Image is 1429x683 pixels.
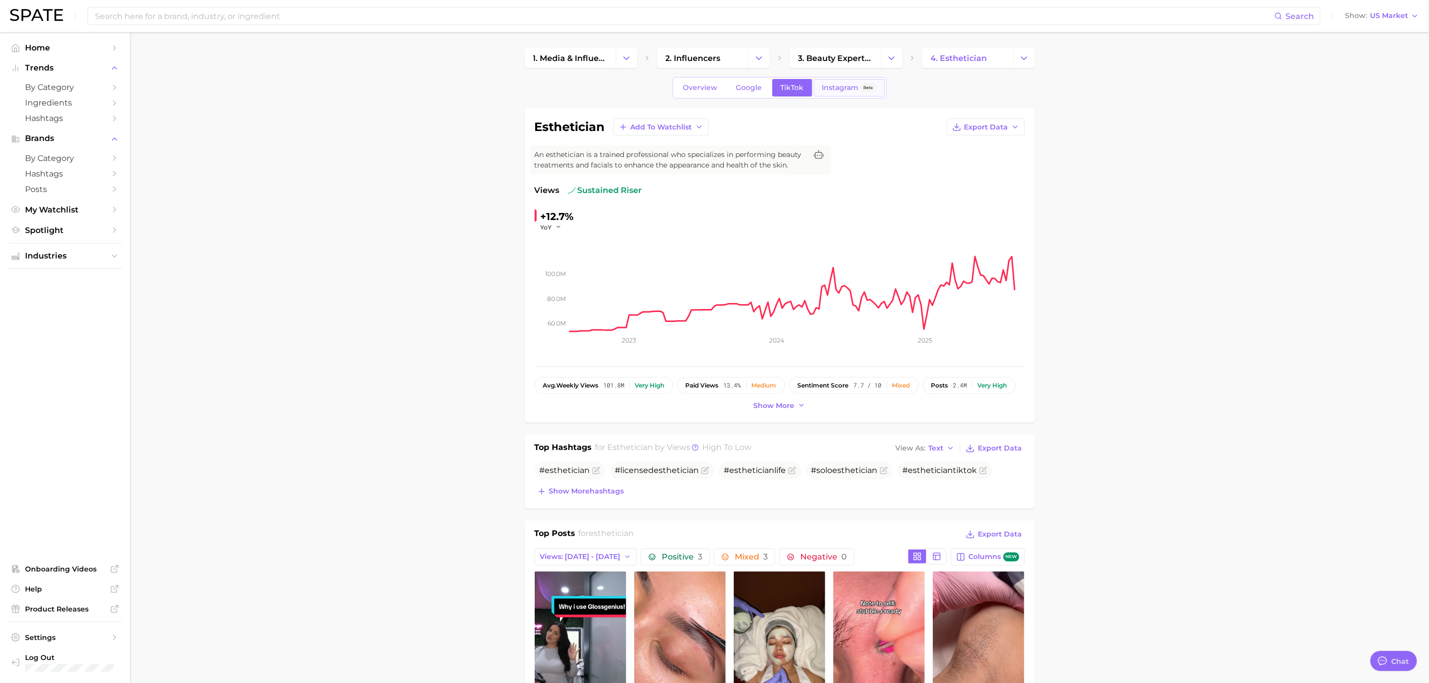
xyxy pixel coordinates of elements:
[25,184,105,194] span: Posts
[724,465,786,475] span: # life
[541,223,552,231] span: YoY
[654,465,699,475] span: esthetician
[8,40,122,55] a: Home
[25,169,105,178] span: Hashtags
[675,79,726,96] a: Overview
[25,43,105,52] span: Home
[1285,11,1314,21] span: Search
[8,581,122,596] a: Help
[25,633,105,642] span: Settings
[735,553,768,561] span: Mixed
[662,553,702,561] span: Positive
[616,48,637,68] button: Change Category
[781,83,804,92] span: TikTok
[1370,13,1408,18] span: US Market
[833,465,878,475] span: esthetician
[666,53,721,63] span: 2. influencers
[631,123,692,131] span: Add to Watchlist
[686,382,719,389] span: paid views
[918,336,932,344] tspan: 2025
[592,466,600,474] button: Flag as miscategorized or irrelevant
[535,484,627,498] button: Show morehashtags
[568,186,576,194] img: sustained riser
[543,382,599,389] span: weekly views
[880,466,888,474] button: Flag as miscategorized or irrelevant
[698,552,702,561] span: 3
[1345,13,1367,18] span: Show
[8,181,122,197] a: Posts
[545,465,590,475] span: esthetician
[8,166,122,181] a: Hashtags
[903,465,977,475] span: # tiktok
[541,208,574,224] div: +12.7%
[1013,48,1035,68] button: Change Category
[931,53,987,63] span: 4. esthetician
[800,553,847,561] span: Negative
[25,584,105,593] span: Help
[8,630,122,645] a: Settings
[677,377,785,394] button: paid views13.4%Medium
[25,82,105,92] span: by Category
[953,382,967,389] span: 2.4m
[535,121,605,133] h1: esthetician
[752,382,777,389] div: Medium
[535,184,560,196] span: Views
[8,601,122,616] a: Product Releases
[978,444,1022,452] span: Export Data
[892,382,910,389] div: Mixed
[10,9,63,21] img: SPATE
[790,48,881,68] a: 3. beauty experts / advisers
[615,465,699,475] span: #licensed
[896,445,926,451] span: View As
[25,225,105,235] span: Spotlight
[841,552,847,561] span: 0
[547,294,566,302] tspan: 80.0m
[754,401,795,410] span: Show more
[543,381,557,389] abbr: average
[8,79,122,95] a: by Category
[968,552,1019,562] span: Columns
[963,527,1024,541] button: Export Data
[541,223,562,231] button: YoY
[931,382,948,389] span: posts
[589,528,634,538] span: esthetician
[979,466,987,474] button: Flag as miscategorized or irrelevant
[748,48,770,68] button: Change Category
[8,202,122,217] a: My Watchlist
[702,442,751,452] span: high to low
[25,134,105,143] span: Brands
[854,382,882,389] span: 7.7 / 10
[25,251,105,260] span: Industries
[545,270,566,277] tspan: 100.0m
[8,650,122,675] a: Log out. Currently logged in with e-mail karolina.rolkowska@loreal.com.
[951,548,1024,565] button: Columnsnew
[595,441,751,455] h2: for by Views
[535,527,576,542] h1: Top Posts
[730,465,775,475] span: esthetician
[8,150,122,166] a: by Category
[922,48,1013,68] a: 4. esthetician
[540,465,590,475] span: #
[25,653,133,662] span: Log Out
[751,399,808,412] button: Show more
[978,382,1007,389] div: Very high
[788,466,796,474] button: Flag as miscategorized or irrelevant
[822,83,859,92] span: Instagram
[8,248,122,263] button: Industries
[964,123,1008,131] span: Export Data
[789,377,919,394] button: sentiment score7.7 / 10Mixed
[701,466,709,474] button: Flag as miscategorized or irrelevant
[25,604,105,613] span: Product Releases
[25,564,105,573] span: Onboarding Videos
[25,113,105,123] span: Hashtags
[1342,9,1421,22] button: ShowUS Market
[94,7,1274,24] input: Search here for a brand, industry, or ingredient
[724,382,741,389] span: 13.4%
[25,63,105,72] span: Trends
[540,552,621,561] span: Views: [DATE] - [DATE]
[25,205,105,214] span: My Watchlist
[535,377,673,394] button: avg.weekly views101.8mVery high
[535,149,807,170] span: An esthetician is a trained professional who specializes in performing beauty treatments and faci...
[8,131,122,146] button: Brands
[814,79,885,96] a: InstagramBeta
